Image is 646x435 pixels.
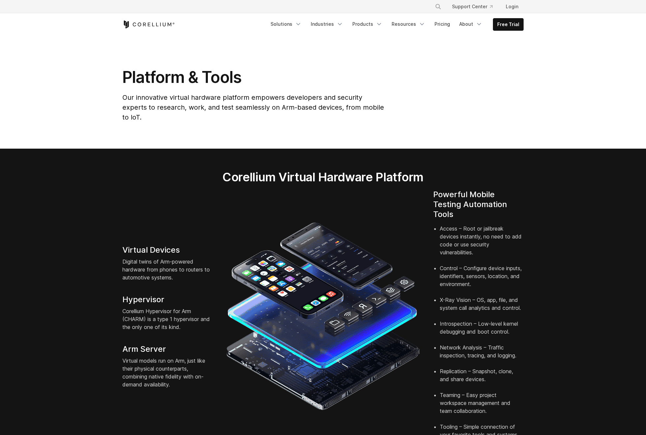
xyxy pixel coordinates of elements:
[433,190,524,219] h4: Powerful Mobile Testing Automation Tools
[307,18,347,30] a: Industries
[122,93,384,121] span: Our innovative virtual hardware platform empowers developers and security experts to research, wo...
[431,18,454,30] a: Pricing
[267,18,524,31] div: Navigation Menu
[122,20,175,28] a: Corellium Home
[440,320,524,344] li: Introspection – Low-level kernel debugging and boot control.
[122,357,213,388] p: Virtual models run on Arm, just like their physical counterparts, combining native fidelity with ...
[191,170,454,184] h2: Corellium Virtual Hardware Platform
[348,18,386,30] a: Products
[122,307,213,331] p: Corellium Hypervisor for Arm (CHARM) is a type 1 hypervisor and the only one of its kind.
[122,245,213,255] h4: Virtual Devices
[501,1,524,13] a: Login
[388,18,429,30] a: Resources
[493,18,523,30] a: Free Trial
[432,1,444,13] button: Search
[267,18,306,30] a: Solutions
[122,67,385,87] h1: Platform & Tools
[226,219,420,413] img: iPhone and Android virtual machine and testing tools
[440,391,524,423] li: Teaming – Easy project workspace management and team collaboration.
[122,258,213,281] p: Digital twins of Arm-powered hardware from phones to routers to automotive systems.
[440,225,524,264] li: Access – Root or jailbreak devices instantly, no need to add code or use security vulnerabilities.
[427,1,524,13] div: Navigation Menu
[440,296,524,320] li: X-Ray Vision – OS, app, file, and system call analytics and control.
[447,1,498,13] a: Support Center
[122,295,213,305] h4: Hypervisor
[440,344,524,367] li: Network Analysis – Traffic inspection, tracing, and logging.
[122,344,213,354] h4: Arm Server
[455,18,486,30] a: About
[440,367,524,391] li: Replication – Snapshot, clone, and share devices.
[440,264,524,296] li: Control – Configure device inputs, identifiers, sensors, location, and environment.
